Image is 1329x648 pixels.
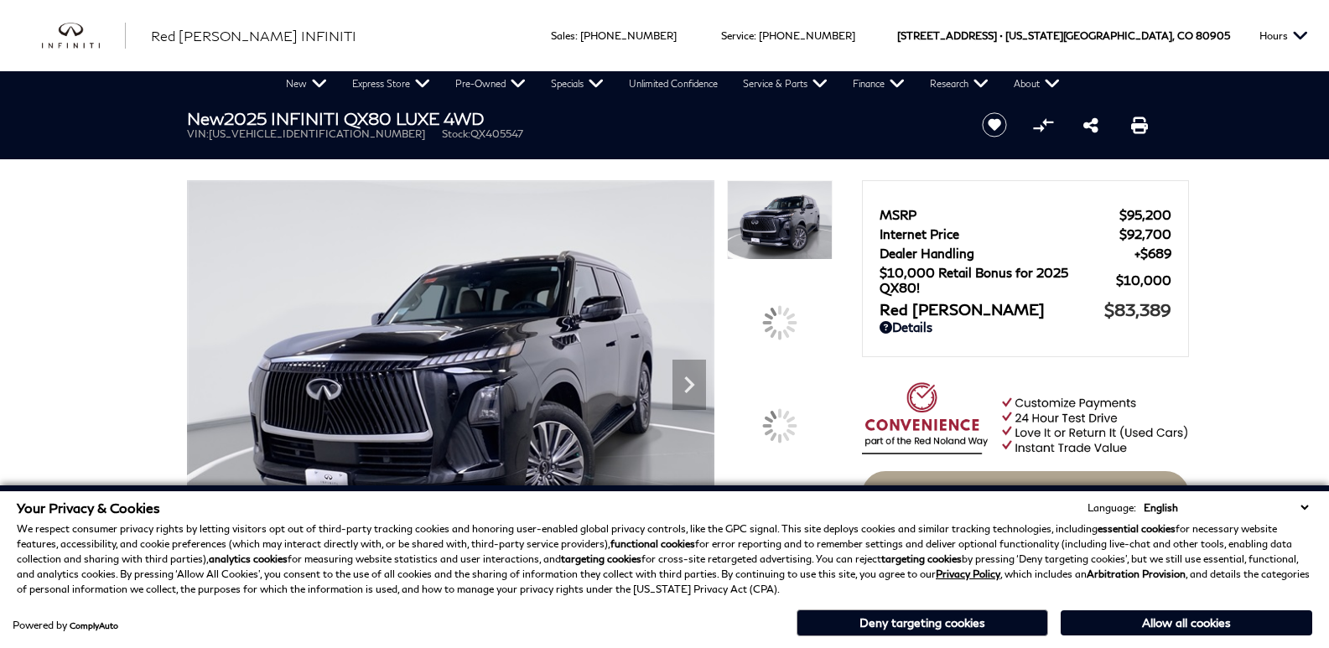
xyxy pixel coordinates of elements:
[580,29,677,42] a: [PHONE_NUMBER]
[610,537,695,550] strong: functional cookies
[187,108,224,128] strong: New
[17,500,160,516] span: Your Privacy & Cookies
[1001,71,1072,96] a: About
[551,29,575,42] span: Sales
[1088,503,1136,513] div: Language:
[759,29,855,42] a: [PHONE_NUMBER]
[42,23,126,49] img: INFINITI
[538,71,616,96] a: Specials
[880,319,1171,334] a: Details
[727,180,833,260] img: New 2025 BLACK OBSIDIAN INFINITI LUXE 4WD image 1
[880,265,1171,295] a: $10,000 Retail Bonus for 2025 QX80! $10,000
[936,568,1000,580] a: Privacy Policy
[1061,610,1312,635] button: Allow all cookies
[1087,568,1186,580] strong: Arbitration Provision
[880,207,1171,222] a: MSRP $95,200
[840,71,917,96] a: Finance
[880,226,1119,241] span: Internet Price
[897,29,1230,42] a: [STREET_ADDRESS] • [US_STATE][GEOGRAPHIC_DATA], CO 80905
[273,71,1072,96] nav: Main Navigation
[754,29,756,42] span: :
[209,552,288,565] strong: analytics cookies
[1098,522,1176,535] strong: essential cookies
[187,127,209,140] span: VIN:
[42,23,126,49] a: infiniti
[881,552,962,565] strong: targeting cookies
[17,521,1312,597] p: We respect consumer privacy rights by letting visitors opt out of third-party tracking cookies an...
[880,207,1119,222] span: MSRP
[13,620,118,630] div: Powered by
[880,246,1134,261] span: Dealer Handling
[721,29,754,42] span: Service
[1083,115,1098,135] a: Share this New 2025 INFINITI QX80 LUXE 4WD
[340,71,443,96] a: Express Store
[797,609,1048,636] button: Deny targeting cookies
[209,127,425,140] span: [US_VEHICLE_IDENTIFICATION_NUMBER]
[862,471,1189,518] a: Start Your Deal
[880,265,1116,295] span: $10,000 Retail Bonus for 2025 QX80!
[1119,207,1171,222] span: $95,200
[730,71,840,96] a: Service & Parts
[880,300,1104,319] span: Red [PERSON_NAME]
[880,226,1171,241] a: Internet Price $92,700
[976,111,1013,138] button: Save vehicle
[880,299,1171,319] a: Red [PERSON_NAME] $83,389
[1104,299,1171,319] span: $83,389
[70,620,118,630] a: ComplyAuto
[1140,500,1312,516] select: Language Select
[880,246,1171,261] a: Dealer Handling $689
[151,28,356,44] span: Red [PERSON_NAME] INFINITI
[187,180,714,576] img: New 2025 BLACK OBSIDIAN INFINITI LUXE 4WD image 1
[273,71,340,96] a: New
[561,552,641,565] strong: targeting cookies
[442,127,470,140] span: Stock:
[575,29,578,42] span: :
[187,109,954,127] h1: 2025 INFINITI QX80 LUXE 4WD
[1119,226,1171,241] span: $92,700
[1030,112,1056,137] button: Compare vehicle
[470,127,523,140] span: QX405547
[1131,115,1148,135] a: Print this New 2025 INFINITI QX80 LUXE 4WD
[151,26,356,46] a: Red [PERSON_NAME] INFINITI
[1116,272,1171,288] span: $10,000
[917,71,1001,96] a: Research
[672,360,706,410] div: Next
[1134,246,1171,261] span: $689
[616,71,730,96] a: Unlimited Confidence
[443,71,538,96] a: Pre-Owned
